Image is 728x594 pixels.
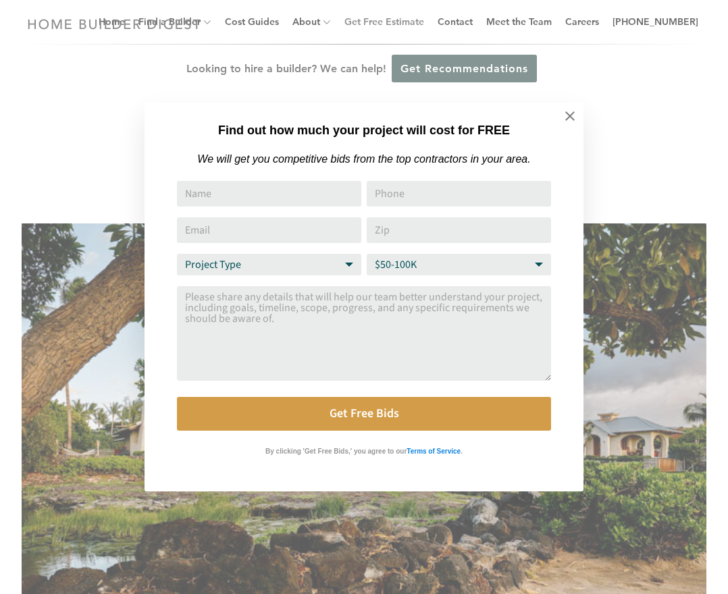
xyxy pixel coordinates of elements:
a: Terms of Service [407,444,461,456]
em: We will get you competitive bids from the top contractors in your area. [197,153,530,165]
button: Get Free Bids [177,397,551,431]
strong: By clicking 'Get Free Bids,' you agree to our [265,448,407,455]
input: Email Address [177,217,361,243]
button: Close [546,92,594,140]
input: Phone [367,181,551,207]
textarea: Comment or Message [177,286,551,381]
select: Project Type [177,254,361,275]
select: Budget Range [367,254,551,275]
strong: Find out how much your project will cost for FREE [218,124,510,137]
strong: . [461,448,463,455]
strong: Terms of Service [407,448,461,455]
input: Zip [367,217,551,243]
input: Name [177,181,361,207]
